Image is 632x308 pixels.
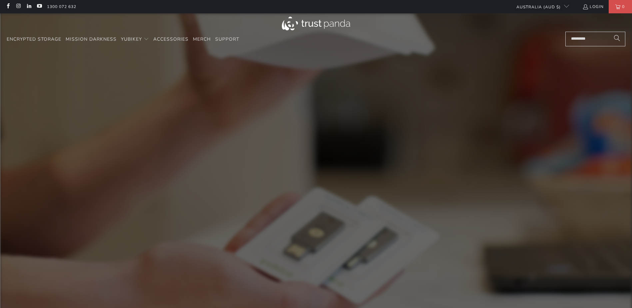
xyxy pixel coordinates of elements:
a: Trust Panda Australia on LinkedIn [26,4,32,9]
a: Support [215,32,239,47]
a: Trust Panda Australia on Facebook [5,4,11,9]
summary: YubiKey [121,32,149,47]
a: Trust Panda Australia on Instagram [15,4,21,9]
span: Encrypted Storage [7,36,61,42]
a: Trust Panda Australia on YouTube [36,4,42,9]
a: Encrypted Storage [7,32,61,47]
a: Login [582,3,604,10]
img: Trust Panda Australia [282,17,350,30]
a: 1300 072 632 [47,3,76,10]
span: Mission Darkness [66,36,117,42]
span: YubiKey [121,36,142,42]
a: Accessories [153,32,189,47]
span: Merch [193,36,211,42]
button: Search [609,32,625,46]
span: Support [215,36,239,42]
nav: Translation missing: en.navigation.header.main_nav [7,32,239,47]
input: Search... [565,32,625,46]
span: Accessories [153,36,189,42]
a: Mission Darkness [66,32,117,47]
a: Merch [193,32,211,47]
